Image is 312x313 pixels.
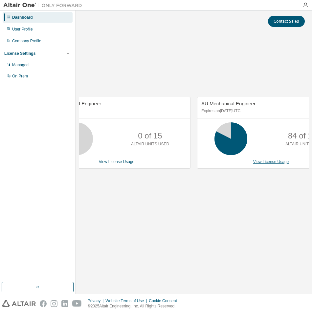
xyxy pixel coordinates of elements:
div: On Prem [12,73,28,79]
span: AU Mechanical Engineer [201,101,256,106]
div: License Settings [4,51,35,56]
p: © 2025 Altair Engineering, Inc. All Rights Reserved. [88,303,181,309]
a: View License Usage [99,159,135,164]
div: Managed [12,62,29,68]
a: View License Usage [253,159,289,164]
p: 0 of 15 [138,130,162,141]
img: instagram.svg [51,300,57,307]
div: Website Terms of Use [105,298,149,303]
div: Company Profile [12,38,41,44]
img: youtube.svg [72,300,82,307]
p: ALTAIR UNITS USED [131,141,169,147]
div: Cookie Consent [149,298,181,303]
button: Contact Sales [268,16,305,27]
div: Privacy [88,298,105,303]
img: altair_logo.svg [2,300,36,307]
div: User Profile [12,27,33,32]
img: facebook.svg [40,300,47,307]
img: linkedin.svg [61,300,68,307]
div: Dashboard [12,15,33,20]
img: Altair One [3,2,85,9]
p: No Expiration [47,108,185,114]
